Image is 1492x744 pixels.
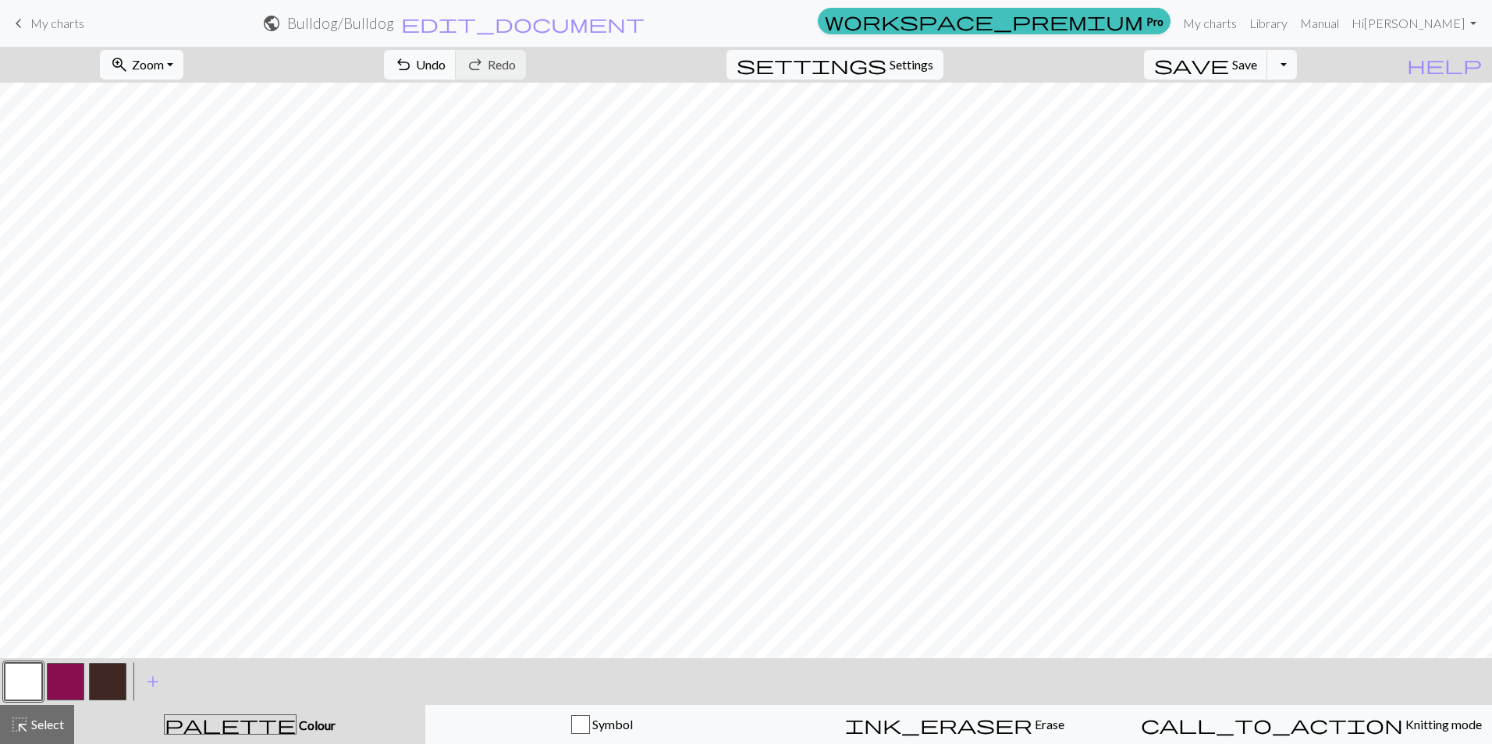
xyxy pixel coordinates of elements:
span: add [144,671,162,693]
button: Zoom [100,50,183,80]
a: Manual [1294,8,1345,39]
i: Settings [737,55,886,74]
button: Erase [778,705,1131,744]
span: Erase [1032,717,1064,732]
a: Pro [818,8,1171,34]
span: highlight_alt [10,714,29,735]
span: Colour [297,717,336,732]
span: Save [1232,57,1257,72]
span: Symbol [590,717,633,732]
span: Undo [416,57,446,72]
a: My charts [1177,8,1243,39]
span: help [1407,54,1482,76]
span: Knitting mode [1403,717,1482,732]
span: edit_document [401,12,645,34]
span: My charts [30,16,84,30]
button: Save [1144,50,1268,80]
button: Colour [74,705,425,744]
span: palette [165,714,296,735]
h2: Bulldog / Bulldog [287,14,394,32]
button: Knitting mode [1131,705,1492,744]
a: Hi[PERSON_NAME] [1345,8,1483,39]
span: call_to_action [1141,714,1403,735]
button: Undo [384,50,456,80]
span: zoom_in [110,54,129,76]
span: settings [737,54,886,76]
a: Library [1243,8,1294,39]
span: Select [29,717,64,732]
span: keyboard_arrow_left [9,12,28,34]
button: SettingsSettings [726,50,943,80]
span: save [1154,54,1229,76]
span: ink_eraser [845,714,1032,735]
span: workspace_premium [825,10,1143,32]
button: Symbol [425,705,778,744]
span: Zoom [132,57,164,72]
span: Settings [890,55,933,74]
span: public [262,12,281,34]
span: undo [394,54,413,76]
a: My charts [9,10,84,37]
